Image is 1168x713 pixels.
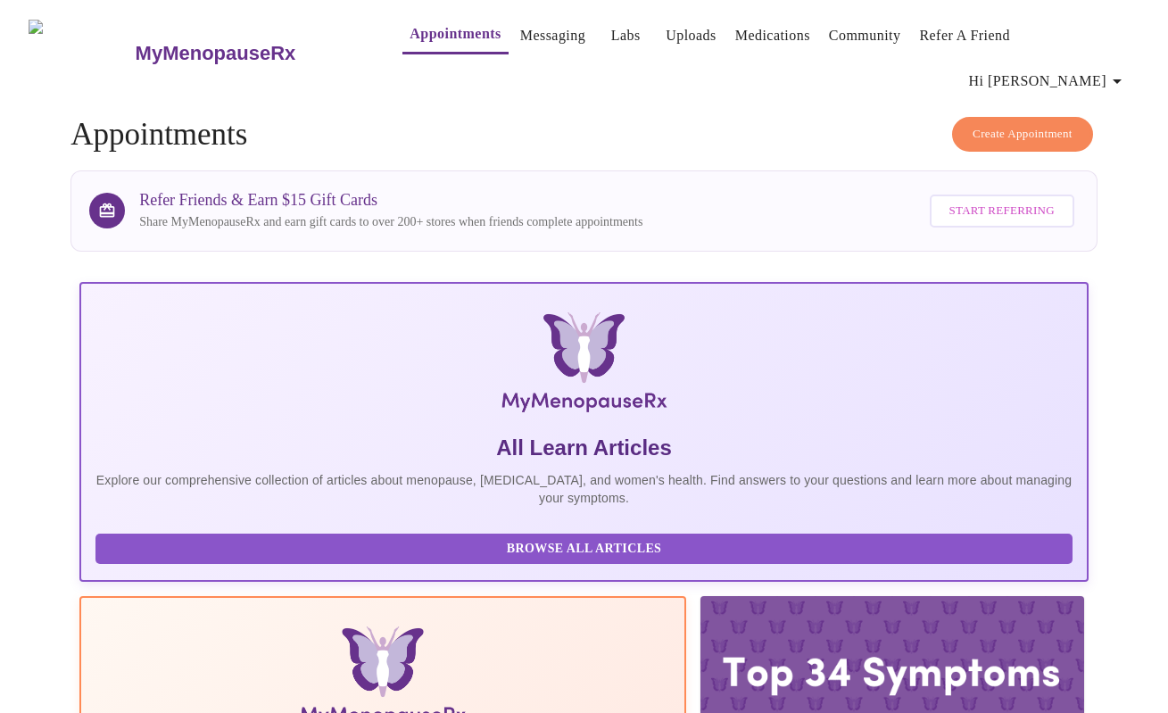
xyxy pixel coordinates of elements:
h5: All Learn Articles [95,434,1073,462]
h3: MyMenopauseRx [136,42,296,65]
a: Browse All Articles [95,540,1077,555]
a: Uploads [666,23,717,48]
a: Community [829,23,901,48]
button: Start Referring [930,195,1074,228]
button: Create Appointment [952,117,1093,152]
a: Medications [735,23,810,48]
a: Appointments [410,21,501,46]
button: Medications [728,18,817,54]
a: MyMenopauseRx [133,22,367,85]
button: Appointments [402,16,508,54]
button: Messaging [513,18,592,54]
button: Refer a Friend [912,18,1017,54]
a: Labs [611,23,641,48]
span: Browse All Articles [113,538,1055,560]
h3: Refer Friends & Earn $15 Gift Cards [139,191,642,210]
a: Start Referring [925,186,1079,236]
h4: Appointments [70,117,1098,153]
span: Start Referring [949,201,1055,221]
img: MyMenopauseRx Logo [29,20,133,87]
p: Explore our comprehensive collection of articles about menopause, [MEDICAL_DATA], and women's hea... [95,471,1073,507]
button: Community [822,18,908,54]
button: Hi [PERSON_NAME] [962,63,1135,99]
button: Uploads [659,18,724,54]
span: Create Appointment [973,124,1073,145]
span: Hi [PERSON_NAME] [969,69,1128,94]
p: Share MyMenopauseRx and earn gift cards to over 200+ stores when friends complete appointments [139,213,642,231]
button: Labs [597,18,654,54]
img: MyMenopauseRx Logo [247,312,921,419]
a: Messaging [520,23,585,48]
a: Refer a Friend [919,23,1010,48]
button: Browse All Articles [95,534,1073,565]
